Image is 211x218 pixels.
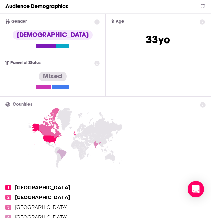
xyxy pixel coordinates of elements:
span: [GEOGRAPHIC_DATA] [15,204,68,210]
h2: Audience Demographics [5,3,68,9]
span: Age [116,19,124,24]
span: 2 [5,195,11,200]
span: [GEOGRAPHIC_DATA] [15,184,70,191]
div: [DEMOGRAPHIC_DATA] [13,30,93,40]
span: 3 [5,205,11,210]
span: Parental Status [10,61,41,65]
span: [GEOGRAPHIC_DATA] [15,194,70,201]
span: 33 yo [146,33,170,46]
div: Open Intercom Messenger [188,181,204,197]
span: 1 [5,185,11,190]
span: Countries [13,102,32,107]
div: Mixed [39,72,67,81]
span: Gender [11,19,27,24]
